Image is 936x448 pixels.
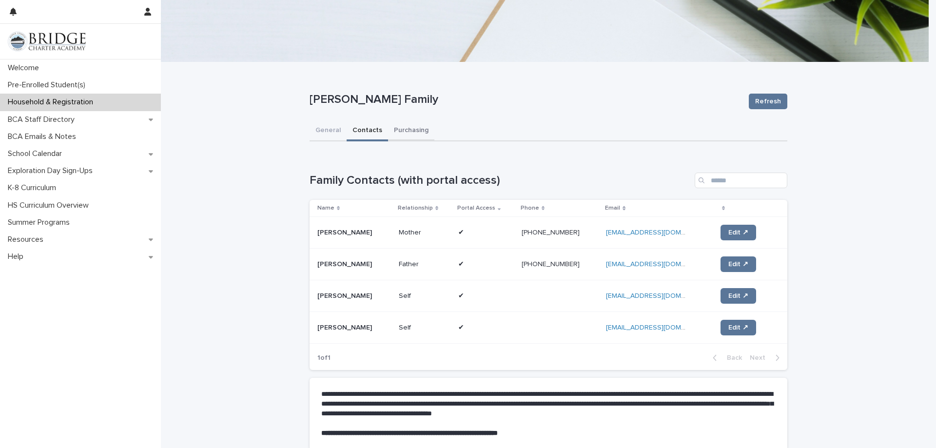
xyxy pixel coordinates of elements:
[4,235,51,244] p: Resources
[522,261,580,268] a: [PHONE_NUMBER]
[458,290,466,300] p: ✔
[4,218,78,227] p: Summer Programs
[606,292,716,299] a: [EMAIL_ADDRESS][DOMAIN_NAME]
[4,115,82,124] p: BCA Staff Directory
[4,63,47,73] p: Welcome
[4,149,70,158] p: School Calendar
[728,229,748,236] span: Edit ↗
[310,280,787,312] tr: [PERSON_NAME]Self✔✔ [EMAIL_ADDRESS][DOMAIN_NAME] Edit ↗
[457,203,495,214] p: Portal Access
[4,166,100,175] p: Exploration Day Sign-Ups
[310,249,787,280] tr: [PERSON_NAME]Father✔✔ [PHONE_NUMBER] [EMAIL_ADDRESS][DOMAIN_NAME] Edit ↗
[721,320,756,335] a: Edit ↗
[695,173,787,188] input: Search
[310,217,787,249] tr: [PERSON_NAME]Mother✔✔ [PHONE_NUMBER] [EMAIL_ADDRESS][DOMAIN_NAME] Edit ↗
[347,121,388,141] button: Contacts
[4,252,31,261] p: Help
[750,354,771,361] span: Next
[728,261,748,268] span: Edit ↗
[398,203,433,214] p: Relationship
[605,203,620,214] p: Email
[4,201,97,210] p: HS Curriculum Overview
[728,292,748,299] span: Edit ↗
[4,132,84,141] p: BCA Emails & Notes
[399,260,450,269] p: Father
[399,324,450,332] p: Self
[606,261,716,268] a: [EMAIL_ADDRESS][DOMAIN_NAME]
[317,292,391,300] p: [PERSON_NAME]
[399,229,450,237] p: Mother
[317,229,391,237] p: [PERSON_NAME]
[728,324,748,331] span: Edit ↗
[458,227,466,237] p: ✔
[317,260,391,269] p: [PERSON_NAME]
[521,203,539,214] p: Phone
[4,97,101,107] p: Household & Registration
[522,229,580,236] a: [PHONE_NUMBER]
[310,174,691,188] h1: Family Contacts (with portal access)
[755,97,781,106] span: Refresh
[746,353,787,362] button: Next
[749,94,787,109] button: Refresh
[310,312,787,344] tr: [PERSON_NAME]Self✔✔ [EMAIL_ADDRESS][DOMAIN_NAME] Edit ↗
[705,353,746,362] button: Back
[606,229,716,236] a: [EMAIL_ADDRESS][DOMAIN_NAME]
[458,258,466,269] p: ✔
[721,354,742,361] span: Back
[606,324,716,331] a: [EMAIL_ADDRESS][DOMAIN_NAME]
[317,203,334,214] p: Name
[721,256,756,272] a: Edit ↗
[458,322,466,332] p: ✔
[721,288,756,304] a: Edit ↗
[310,346,338,370] p: 1 of 1
[317,324,391,332] p: [PERSON_NAME]
[4,80,93,90] p: Pre-Enrolled Student(s)
[721,225,756,240] a: Edit ↗
[388,121,434,141] button: Purchasing
[310,93,741,107] p: [PERSON_NAME] Family
[399,292,450,300] p: Self
[310,121,347,141] button: General
[4,183,64,193] p: K-8 Curriculum
[8,32,86,51] img: V1C1m3IdTEidaUdm9Hs0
